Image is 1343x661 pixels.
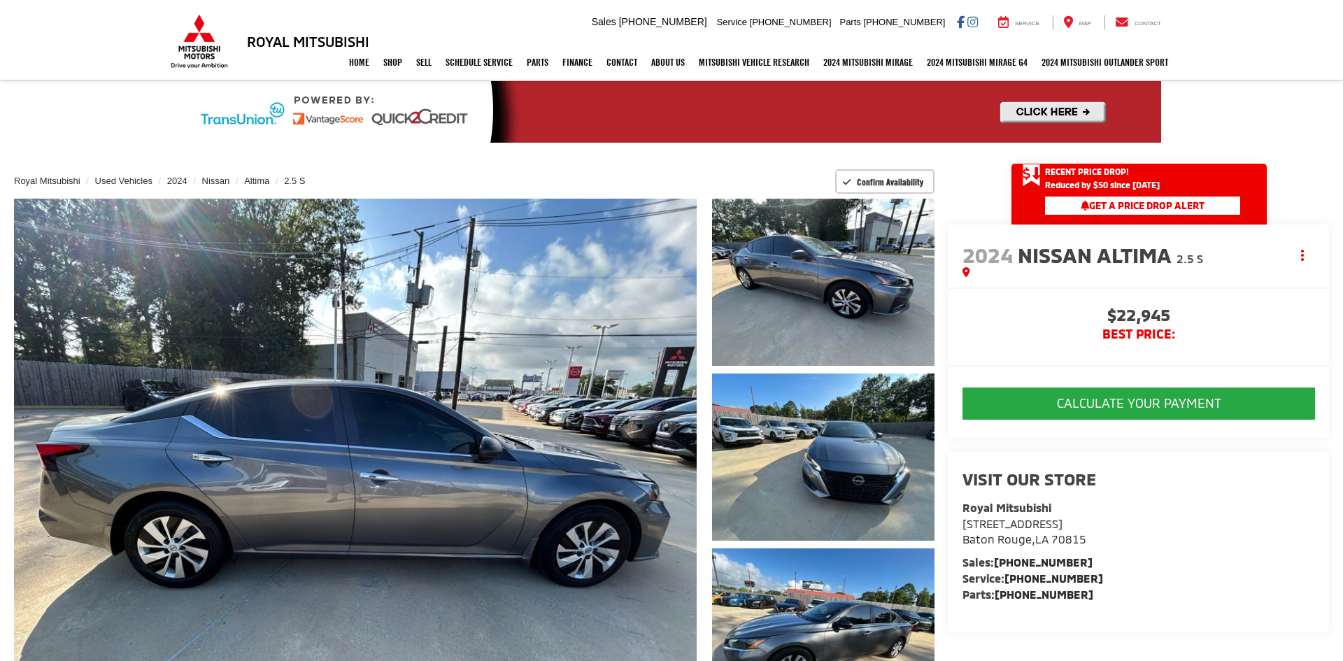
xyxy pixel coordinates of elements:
[835,169,935,194] button: Confirm Availability
[1018,242,1177,267] span: Nissan Altima
[962,588,1093,601] strong: Parts:
[712,374,935,541] a: Expand Photo 2
[962,388,1315,420] button: CALCULATE YOUR PAYMENT
[1023,164,1041,187] span: Get Price Drop Alert
[592,16,616,27] span: Sales
[962,532,1032,546] span: Baton Rouge
[750,17,832,27] span: [PHONE_NUMBER]
[962,306,1315,327] span: $22,945
[962,501,1051,514] strong: Royal Mitsubishi
[920,45,1035,80] a: 2024 Mitsubishi Mirage G4
[1079,20,1091,27] span: Map
[962,517,1086,546] a: [STREET_ADDRESS] Baton Rouge,LA 70815
[247,34,369,49] h3: Royal Mitsubishi
[555,45,599,80] a: Finance
[1301,250,1304,261] span: dropdown dots
[962,532,1086,546] span: ,
[244,176,269,186] a: Altima
[1051,532,1086,546] span: 70815
[439,45,520,80] a: Schedule Service: Opens in a new tab
[1177,252,1203,265] span: 2.5 S
[717,17,747,27] span: Service
[376,45,409,80] a: Shop
[14,176,80,186] a: Royal Mitsubishi
[967,16,978,27] a: Instagram: Click to visit our Instagram page
[1045,180,1240,190] span: Reduced by $50 since [DATE]
[962,327,1315,341] span: BEST PRICE:
[1135,20,1161,27] span: Contact
[1035,532,1049,546] span: LA
[1053,15,1102,29] a: Map
[692,45,816,80] a: Mitsubishi Vehicle Research
[168,14,231,69] img: Mitsubishi
[816,45,920,80] a: 2024 Mitsubishi Mirage
[95,176,152,186] a: Used Vehicles
[284,176,305,186] a: 2.5 S
[342,45,376,80] a: Home
[1104,15,1172,29] a: Contact
[1004,571,1103,585] a: [PHONE_NUMBER]
[520,45,555,80] a: Parts: Opens in a new tab
[409,45,439,80] a: Sell
[1045,166,1129,178] span: Recent Price Drop!
[962,517,1063,530] span: [STREET_ADDRESS]
[1015,20,1039,27] span: Service
[962,470,1315,488] h2: Visit our Store
[995,588,1093,601] a: [PHONE_NUMBER]
[994,555,1093,569] a: [PHONE_NUMBER]
[1011,164,1267,180] a: Get Price Drop Alert Recent Price Drop!
[962,571,1103,585] strong: Service:
[962,555,1093,569] strong: Sales:
[857,176,923,187] span: Confirm Availability
[1291,243,1315,267] button: Actions
[712,199,935,366] a: Expand Photo 1
[839,17,860,27] span: Parts
[962,242,1013,267] span: 2024
[863,17,945,27] span: [PHONE_NUMBER]
[599,45,644,80] a: Contact
[709,197,937,367] img: 2024 Nissan Altima 2.5 S
[202,176,230,186] a: Nissan
[167,176,187,186] a: 2024
[1081,199,1205,211] span: Get a Price Drop Alert
[988,15,1050,29] a: Service
[957,16,965,27] a: Facebook: Click to visit our Facebook page
[619,16,707,27] span: [PHONE_NUMBER]
[1035,45,1175,80] a: 2024 Mitsubishi Outlander SPORT
[709,371,937,542] img: 2024 Nissan Altima 2.5 S
[644,45,692,80] a: About Us
[182,81,1161,143] img: Quick2Credit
